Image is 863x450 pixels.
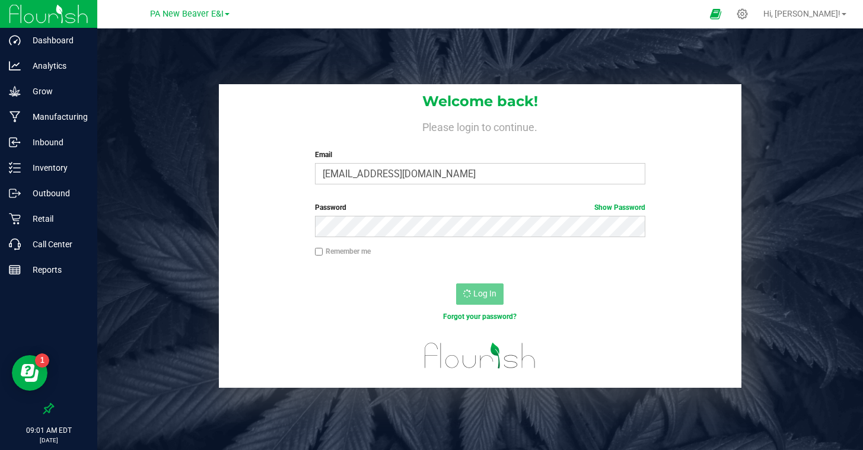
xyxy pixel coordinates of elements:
p: Call Center [21,237,92,251]
span: Log In [473,289,496,298]
a: Forgot your password? [443,312,517,321]
p: 09:01 AM EDT [5,425,92,436]
p: Inbound [21,135,92,149]
inline-svg: Dashboard [9,34,21,46]
iframe: Resource center [12,355,47,391]
h1: Welcome back! [219,94,741,109]
p: Grow [21,84,92,98]
label: Pin the sidebar to full width on large screens [43,403,55,414]
p: Analytics [21,59,92,73]
label: Remember me [315,246,371,257]
label: Email [315,149,645,160]
a: Show Password [594,203,645,212]
p: Manufacturing [21,110,92,124]
inline-svg: Reports [9,264,21,276]
input: Remember me [315,248,323,256]
inline-svg: Grow [9,85,21,97]
inline-svg: Retail [9,213,21,225]
h4: Please login to continue. [219,119,741,133]
inline-svg: Inbound [9,136,21,148]
p: Retail [21,212,92,226]
span: Open Ecommerce Menu [702,2,729,25]
span: PA New Beaver E&I [150,9,224,19]
span: Password [315,203,346,212]
p: Dashboard [21,33,92,47]
inline-svg: Manufacturing [9,111,21,123]
span: Hi, [PERSON_NAME]! [763,9,840,18]
inline-svg: Analytics [9,60,21,72]
p: Outbound [21,186,92,200]
iframe: Resource center unread badge [35,353,49,368]
img: flourish_logo.svg [415,334,545,377]
p: Inventory [21,161,92,175]
inline-svg: Outbound [9,187,21,199]
p: Reports [21,263,92,277]
div: Manage settings [735,8,750,20]
inline-svg: Inventory [9,162,21,174]
inline-svg: Call Center [9,238,21,250]
button: Log In [456,283,504,305]
p: [DATE] [5,436,92,445]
